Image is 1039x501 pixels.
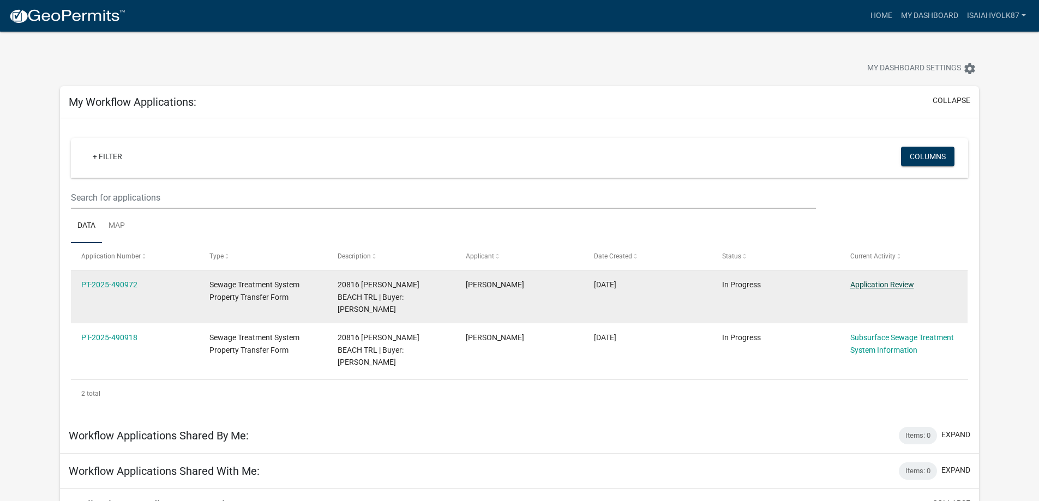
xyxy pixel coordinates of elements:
[711,243,839,269] datatable-header-cell: Status
[466,280,524,289] span: Isaiah Volk
[897,5,963,26] a: My Dashboard
[327,243,455,269] datatable-header-cell: Description
[455,243,584,269] datatable-header-cell: Applicant
[722,280,761,289] span: In Progress
[209,333,299,354] span: Sewage Treatment System Property Transfer Form
[69,95,196,108] h5: My Workflow Applications:
[338,280,419,314] span: 20816 JACOBS BEACH TRL | Buyer: Danielle Arett
[963,5,1030,26] a: isaiahvolk87
[102,209,131,244] a: Map
[71,380,968,407] div: 2 total
[209,252,224,260] span: Type
[69,464,260,478] h5: Workflow Applications Shared With Me:
[71,186,815,209] input: Search for applications
[933,95,970,106] button: collapse
[466,252,494,260] span: Applicant
[839,243,968,269] datatable-header-cell: Current Activity
[850,333,954,354] a: Subsurface Sewage Treatment System Information
[209,280,299,301] span: Sewage Treatment System Property Transfer Form
[84,147,131,166] a: + Filter
[850,280,914,289] a: Application Review
[941,429,970,440] button: expand
[594,333,616,342] span: 10/10/2025
[850,252,896,260] span: Current Activity
[584,243,712,269] datatable-header-cell: Date Created
[722,333,761,342] span: In Progress
[81,333,137,342] a: PT-2025-490918
[81,280,137,289] a: PT-2025-490972
[867,62,961,75] span: My Dashboard Settings
[866,5,897,26] a: Home
[594,252,632,260] span: Date Created
[338,333,419,367] span: 20816 JACOBS BEACH TRL | Buyer: Danielle Arett
[71,243,199,269] datatable-header-cell: Application Number
[722,252,741,260] span: Status
[594,280,616,289] span: 10/10/2025
[901,147,954,166] button: Columns
[466,333,524,342] span: Isaiah Volk
[69,429,249,442] h5: Workflow Applications Shared By Me:
[199,243,327,269] datatable-header-cell: Type
[941,464,970,476] button: expand
[858,58,985,79] button: My Dashboard Settingssettings
[338,252,371,260] span: Description
[81,252,141,260] span: Application Number
[899,462,937,480] div: Items: 0
[963,62,976,75] i: settings
[71,209,102,244] a: Data
[60,118,979,418] div: collapse
[899,427,937,444] div: Items: 0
